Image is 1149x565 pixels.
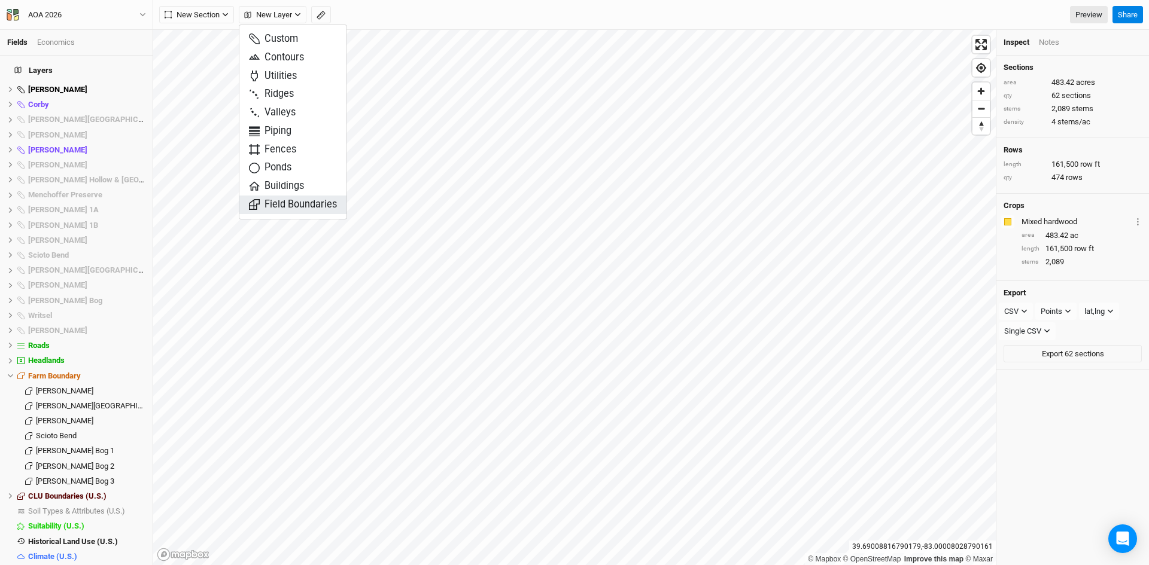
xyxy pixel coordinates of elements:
span: rows [1066,172,1083,183]
div: area [1004,78,1045,87]
span: [PERSON_NAME][GEOGRAPHIC_DATA] [36,401,166,410]
div: lat,lng [1084,306,1105,317]
div: qty [1004,91,1045,100]
div: Corby [28,100,145,109]
div: 4 [1004,117,1142,127]
div: Genevieve Jones [28,160,145,170]
h4: Export [1004,288,1142,298]
span: Historical Land Use (U.S.) [28,537,118,546]
span: [PERSON_NAME] 1B [28,221,98,230]
span: Corby [28,100,49,109]
span: [PERSON_NAME] [36,416,93,425]
button: Crop Usage [1134,215,1142,228]
div: Economics [37,37,75,48]
span: [PERSON_NAME] Bog 2 [36,462,114,471]
button: AOA 2026 [6,8,147,22]
div: Headlands [28,356,145,365]
span: Menchoffer Preserve [28,190,102,199]
div: qty [1004,173,1045,182]
span: [PERSON_NAME] Bog [28,296,102,305]
div: stems [1022,258,1039,267]
div: Scioto Bend [36,431,145,441]
div: Utzinger Bog 2 [36,462,145,471]
span: [PERSON_NAME] [28,326,87,335]
span: [PERSON_NAME] [28,160,87,169]
div: 483.42 [1022,230,1142,241]
span: [PERSON_NAME] [36,386,93,395]
div: Points [1041,306,1062,317]
button: Find my location [972,59,990,77]
span: acres [1076,77,1095,88]
div: Farm Boundary [28,371,145,381]
span: New Layer [244,9,292,21]
div: 483.42 [1004,77,1142,88]
span: [PERSON_NAME] [28,236,87,245]
span: [PERSON_NAME] [28,280,87,289]
div: Utzinger Bog 1 [36,446,145,456]
span: Valleys [249,106,296,120]
div: 161,500 [1004,159,1142,170]
div: CSV [1004,306,1019,317]
div: Hintz Hollow & Stone Canyon [28,175,145,185]
h4: Sections [1004,63,1142,72]
span: Roads [28,341,50,350]
div: length [1004,160,1045,169]
div: 62 [1004,90,1142,101]
button: New Layer [239,6,306,24]
div: AOA 2026 [28,9,62,21]
h4: Rows [1004,145,1142,155]
button: Reset bearing to north [972,117,990,135]
div: Inspect [1004,37,1029,48]
span: New Section [165,9,220,21]
div: Mixed hardwood [1022,216,1132,227]
span: row ft [1074,243,1094,254]
span: Scioto Bend [28,251,69,259]
span: Custom [249,32,298,46]
div: 2,089 [1004,103,1142,114]
span: Soil Types & Attributes (U.S.) [28,506,125,515]
span: sections [1062,90,1091,101]
a: OpenStreetMap [843,555,901,563]
span: Reset bearing to north [972,118,990,135]
a: Improve this map [904,555,963,563]
span: Scioto Bend [36,431,77,440]
div: Darby Oaks [28,130,145,140]
div: area [1022,231,1039,240]
span: Buildings [249,179,304,193]
div: Suitability (U.S.) [28,521,145,531]
a: Mapbox logo [157,548,209,561]
div: length [1022,245,1039,254]
span: Writsel [28,311,52,320]
button: Single CSV [999,322,1056,340]
div: Roads [28,341,145,350]
span: Ridges [249,87,294,101]
span: ac [1070,230,1078,241]
span: [PERSON_NAME] Bog 1 [36,446,114,455]
a: Maxar [965,555,993,563]
span: Ponds [249,161,291,175]
span: row ft [1080,159,1100,170]
div: Wylie Ridge [28,326,145,335]
span: Suitability (U.S.) [28,521,84,530]
span: [PERSON_NAME] Hollow & [GEOGRAPHIC_DATA] [28,175,197,184]
div: 474 [1004,172,1142,183]
div: Utzinger Bog [28,296,145,306]
span: Piping [249,124,291,138]
canvas: Map [153,30,996,565]
div: Climate (U.S.) [28,552,145,561]
h4: Layers [7,59,145,83]
button: lat,lng [1079,303,1119,320]
button: Enter fullscreen [972,36,990,53]
span: Climate (U.S.) [28,552,77,561]
div: density [1004,118,1045,127]
span: stems [1072,103,1093,114]
span: stems/ac [1057,117,1090,127]
div: Poston 1B [28,221,145,230]
div: Darby Lakes Preserve [36,401,145,411]
div: Riddle [28,236,145,245]
span: Zoom in [972,83,990,100]
div: Darby Lakes Preserve [28,115,145,124]
div: Genevieve Jones [36,386,145,396]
